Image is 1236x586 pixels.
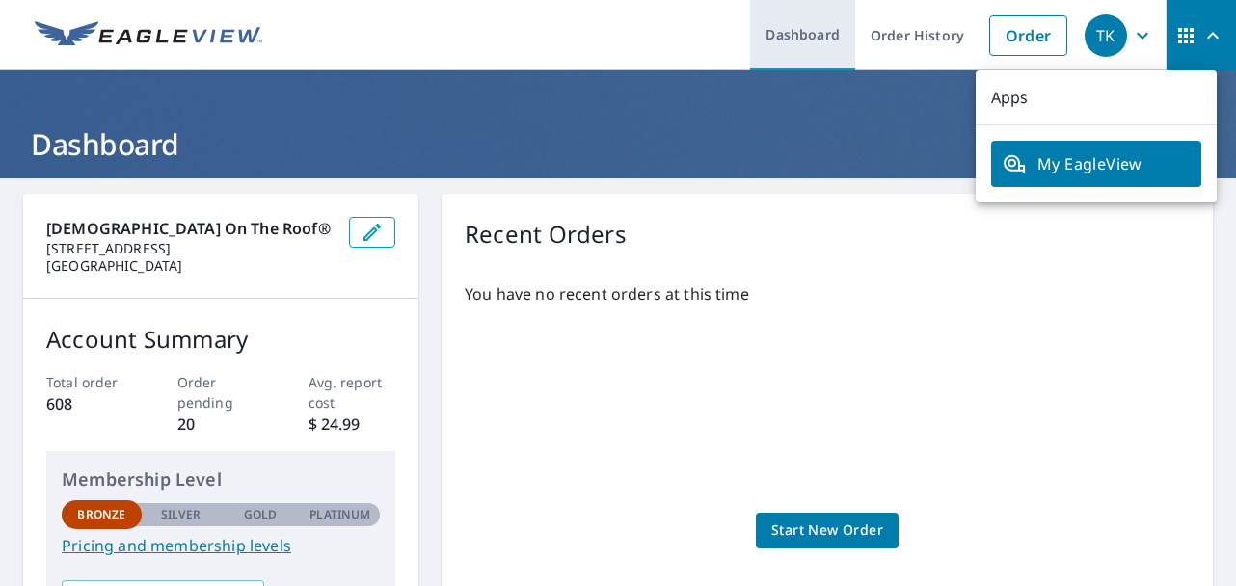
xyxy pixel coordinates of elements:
[989,15,1067,56] a: Order
[46,392,134,415] p: 608
[991,141,1201,187] a: My EagleView
[23,124,1213,164] h1: Dashboard
[756,513,899,548] a: Start New Order
[177,372,265,413] p: Order pending
[46,322,395,357] p: Account Summary
[46,257,334,275] p: [GEOGRAPHIC_DATA]
[161,506,202,523] p: Silver
[244,506,277,523] p: Gold
[62,466,380,493] p: Membership Level
[771,519,883,543] span: Start New Order
[77,506,125,523] p: Bronze
[1085,14,1127,57] div: TK
[465,217,627,252] p: Recent Orders
[1003,152,1190,175] span: My EagleView
[177,413,265,436] p: 20
[62,534,380,557] a: Pricing and membership levels
[309,506,370,523] p: Platinum
[46,372,134,392] p: Total order
[309,413,396,436] p: $ 24.99
[46,217,334,240] p: [DEMOGRAPHIC_DATA] on the Roof®
[976,70,1217,125] p: Apps
[46,240,334,257] p: [STREET_ADDRESS]
[309,372,396,413] p: Avg. report cost
[465,282,1190,306] p: You have no recent orders at this time
[35,21,262,50] img: EV Logo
